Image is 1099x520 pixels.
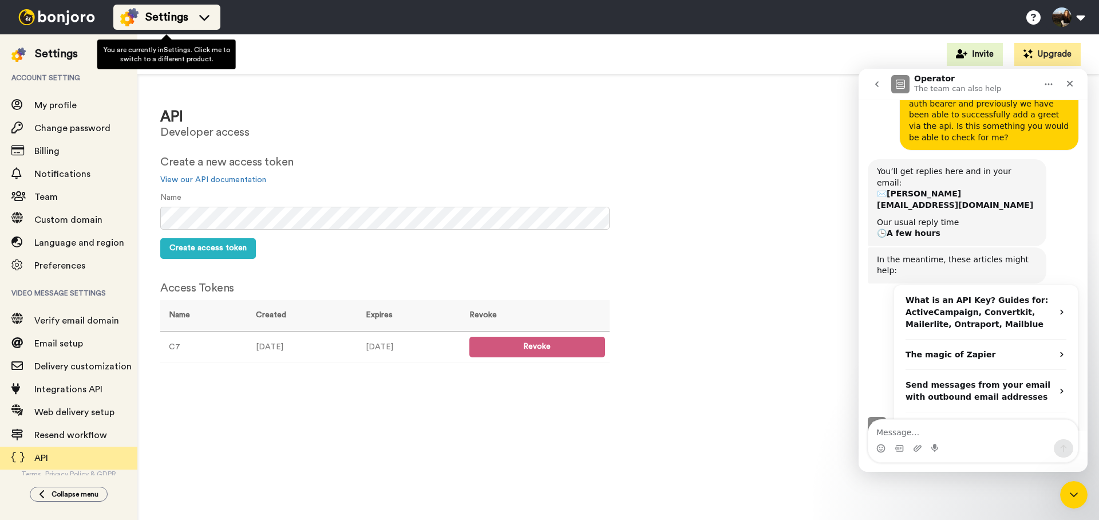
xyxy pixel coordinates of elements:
div: Operator says… [9,90,220,179]
button: Emoji picker [18,375,27,384]
button: Start recording [73,375,82,384]
h2: Developer access [160,126,1076,139]
span: You are currently in Settings . Click me to switch to a different product. [103,46,230,62]
th: Revoke [461,300,610,332]
img: settings-colored.svg [11,48,26,62]
span: Custom domain [34,215,102,224]
div: In the meantime, these articles might help: [18,186,179,208]
div: Operator says… [9,216,220,386]
button: Create access token [160,238,256,259]
img: settings-colored.svg [120,8,139,26]
span: Language and region [34,238,124,247]
label: Name [160,192,181,204]
td: [DATE] [247,332,357,363]
span: Preferences [34,261,85,270]
b: A few hours [28,160,82,169]
th: Name [160,300,247,332]
span: Settings [145,9,188,25]
span: Integrations API [34,385,102,394]
h2: Create a new access token [160,156,610,168]
td: C7 [160,332,247,363]
div: You’ll get replies here and in your email: ✉️ [18,97,179,142]
span: Verify email domain [34,316,119,325]
div: Settings [35,46,78,62]
span: Email setup [34,339,83,348]
button: Upgrade [1014,43,1081,66]
span: Revoke [523,342,551,350]
button: Collapse menu [30,487,108,502]
button: Invite [947,43,1003,66]
span: API [34,454,48,463]
th: Created [247,300,357,332]
div: Our usual reply time 🕒 [18,148,179,171]
a: More in the Help Center [35,344,219,372]
div: What is an API Key? Guides for: ActiveCampaign, Convertkit, Mailerlite, Ontraport, Mailblue [35,216,219,271]
iframe: Intercom live chat [859,69,1088,472]
div: In the meantime, these articles might help: [9,179,188,215]
textarea: Message… [10,351,219,371]
span: Web delivery setup [34,408,114,417]
span: Resend workflow [34,431,107,440]
iframe: Intercom live chat [1060,481,1088,509]
strong: Send messages from your email with outbound email addresses [47,312,192,333]
button: Send a message… [195,371,215,389]
span: Change password [34,124,110,133]
strong: The magic of Zapier [47,281,137,290]
div: You’ll get replies here and in your email:✉️[PERSON_NAME][EMAIL_ADDRESS][DOMAIN_NAME]Our usual re... [9,90,188,178]
span: Notifications [34,170,90,179]
div: Operator says… [9,179,220,216]
td: [DATE] [357,332,461,363]
div: The magic of Zapier [35,271,219,301]
span: Team [34,192,58,202]
span: Collapse menu [52,490,98,499]
h1: API [160,109,1076,125]
button: Gif picker [36,375,45,384]
span: My profile [34,101,77,110]
a: View our API documentation [160,176,266,184]
span: Billing [34,147,60,156]
span: Delivery customization [34,362,132,371]
h2: Access Tokens [160,282,610,294]
button: Upload attachment [54,375,64,384]
th: Expires [357,300,461,332]
strong: What is an API Key? Guides for: ActiveCampaign, Convertkit, Mailerlite, Ontraport, Mailblue [47,227,189,260]
button: Revoke [469,337,605,357]
img: bj-logo-header-white.svg [14,9,100,25]
img: Profile image for Operator [9,348,27,367]
div: Send messages from your email with outbound email addresses [35,301,219,344]
b: [PERSON_NAME][EMAIL_ADDRESS][DOMAIN_NAME] [18,120,175,141]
